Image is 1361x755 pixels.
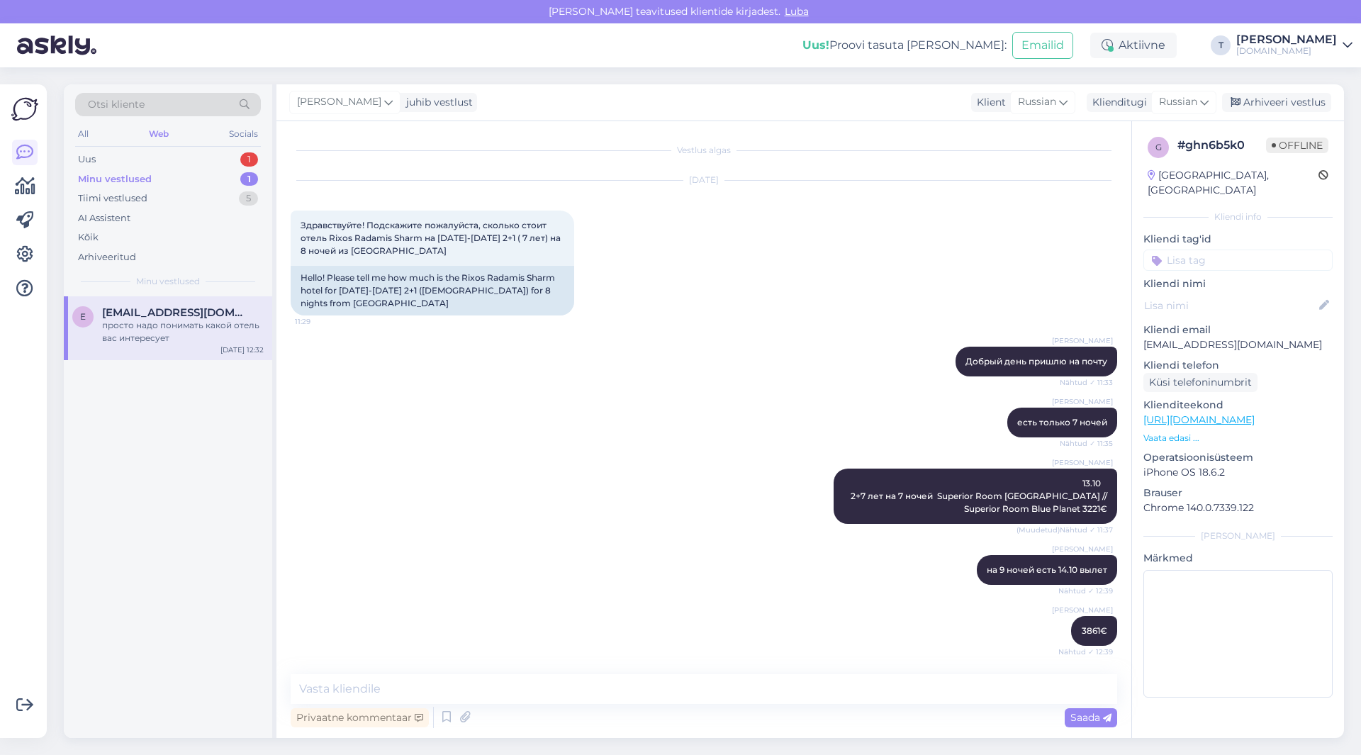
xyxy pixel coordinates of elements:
div: Arhiveeritud [78,250,136,264]
div: [GEOGRAPHIC_DATA], [GEOGRAPHIC_DATA] [1148,168,1318,198]
p: iPhone OS 18.6.2 [1143,465,1333,480]
span: 3861€ [1082,625,1107,636]
div: T [1211,35,1231,55]
div: [PERSON_NAME] [1143,530,1333,542]
div: 1 [240,172,258,186]
div: Kliendi info [1143,211,1333,223]
span: на 9 ночей есть 14.10 вылет [987,564,1107,575]
span: [PERSON_NAME] [1052,396,1113,407]
p: Brauser [1143,486,1333,500]
span: Nähtud ✓ 11:35 [1060,438,1113,449]
span: Здравствуйте! Подскажите пожалуйста, сколько стоит отель Rixos Radamis Sharm на [DATE]-[DATE] 2+1... [301,220,563,256]
button: Emailid [1012,32,1073,59]
div: # ghn6b5k0 [1177,137,1266,154]
div: Klienditugi [1087,95,1147,110]
div: просто надо понимать какой отель вас интересует [102,319,264,345]
span: Minu vestlused [136,275,200,288]
div: Kõik [78,230,99,245]
div: All [75,125,91,143]
span: E [80,311,86,322]
div: Uus [78,152,96,167]
span: 13.10 2+7 лет на 7 ночей Superior Room [GEOGRAPHIC_DATA] // Superior Room Blue Planet 3221€ [851,478,1111,514]
p: Kliendi nimi [1143,276,1333,291]
div: juhib vestlust [401,95,473,110]
b: Uus! [802,38,829,52]
p: Kliendi tag'id [1143,232,1333,247]
span: g [1155,142,1162,152]
span: Nähtud ✓ 12:39 [1058,647,1113,657]
div: AI Assistent [78,211,130,225]
div: Proovi tasuta [PERSON_NAME]: [802,37,1007,54]
div: Vestlus algas [291,144,1117,157]
a: [PERSON_NAME][DOMAIN_NAME] [1236,34,1352,57]
p: Chrome 140.0.7339.122 [1143,500,1333,515]
div: [PERSON_NAME] [1236,34,1337,45]
a: [URL][DOMAIN_NAME] [1143,413,1255,426]
span: Luba [780,5,813,18]
span: Saada [1070,711,1111,724]
p: Märkmed [1143,551,1333,566]
span: Otsi kliente [88,97,145,112]
span: [PERSON_NAME] [1052,544,1113,554]
span: Russian [1159,94,1197,110]
span: [PERSON_NAME] [1052,605,1113,615]
div: Minu vestlused [78,172,152,186]
div: Aktiivne [1090,33,1177,58]
span: Добрый день пришлю на почту [965,356,1107,367]
div: Küsi telefoninumbrit [1143,373,1258,392]
span: [PERSON_NAME] [1052,335,1113,346]
span: [PERSON_NAME] [297,94,381,110]
span: [PERSON_NAME] [1052,457,1113,468]
input: Lisa nimi [1144,298,1316,313]
div: [DATE] 12:32 [220,345,264,355]
div: Web [146,125,172,143]
img: Askly Logo [11,96,38,123]
div: Privaatne kommentaar [291,708,429,727]
span: EvgeniyaEseniya2018@gmail.com [102,306,250,319]
span: Russian [1018,94,1056,110]
span: Offline [1266,138,1328,153]
p: Operatsioonisüsteem [1143,450,1333,465]
span: (Muudetud) Nähtud ✓ 11:37 [1016,525,1113,535]
div: 5 [239,191,258,206]
div: [DATE] [291,174,1117,186]
span: Nähtud ✓ 12:39 [1058,586,1113,596]
p: [EMAIL_ADDRESS][DOMAIN_NAME] [1143,337,1333,352]
p: Klienditeekond [1143,398,1333,413]
span: есть только 7 ночей [1017,417,1107,427]
div: Hello! Please tell me how much is the Rixos Radamis Sharm hotel for [DATE]-[DATE] 2+1 ([DEMOGRAPH... [291,266,574,315]
p: Kliendi email [1143,323,1333,337]
p: Vaata edasi ... [1143,432,1333,444]
p: Kliendi telefon [1143,358,1333,373]
div: Arhiveeri vestlus [1222,93,1331,112]
div: 1 [240,152,258,167]
div: Tiimi vestlused [78,191,147,206]
div: Klient [971,95,1006,110]
div: Socials [226,125,261,143]
span: Nähtud ✓ 11:33 [1060,377,1113,388]
div: [DOMAIN_NAME] [1236,45,1337,57]
input: Lisa tag [1143,250,1333,271]
span: 11:29 [295,316,348,327]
